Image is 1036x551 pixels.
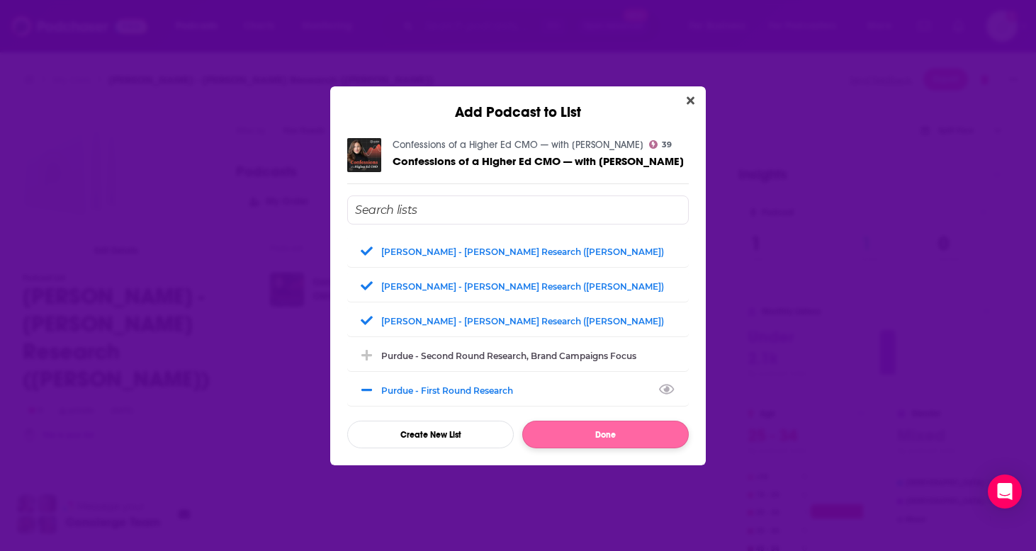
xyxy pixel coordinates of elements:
[649,140,672,149] a: 39
[347,236,689,267] div: Natalie - Perdue Research (Kelly)
[681,92,700,110] button: Close
[381,351,636,361] div: Purdue - Second Round Research, Brand Campaigns Focus
[381,316,664,326] div: [PERSON_NAME] - [PERSON_NAME] Research ([PERSON_NAME])
[522,421,689,448] button: Done
[347,195,689,448] div: Add Podcast To List
[381,246,664,257] div: [PERSON_NAME] - [PERSON_NAME] Research ([PERSON_NAME])
[513,393,522,394] button: View Link
[347,138,381,172] img: Confessions of a Higher Ed CMO — with Jaime Hunt
[347,305,689,336] div: Natalie - Perdue Research (Kelly)
[347,421,514,448] button: Create New List
[393,154,684,168] span: Confessions of a Higher Ed CMO — with [PERSON_NAME]
[393,139,643,151] a: Confessions of a Higher Ed CMO — with Jaime Hunt
[347,271,689,302] div: Natalie - Perdue Research (Kelly)
[393,155,684,167] a: Confessions of a Higher Ed CMO — with Jaime Hunt
[347,340,689,371] div: Purdue - Second Round Research, Brand Campaigns Focus
[988,475,1022,509] div: Open Intercom Messenger
[662,142,672,148] span: 39
[347,375,689,406] div: Purdue - First Round Research
[347,195,689,225] input: Search lists
[381,385,522,396] div: Purdue - First Round Research
[381,281,664,292] div: [PERSON_NAME] - [PERSON_NAME] Research ([PERSON_NAME])
[330,86,706,121] div: Add Podcast to List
